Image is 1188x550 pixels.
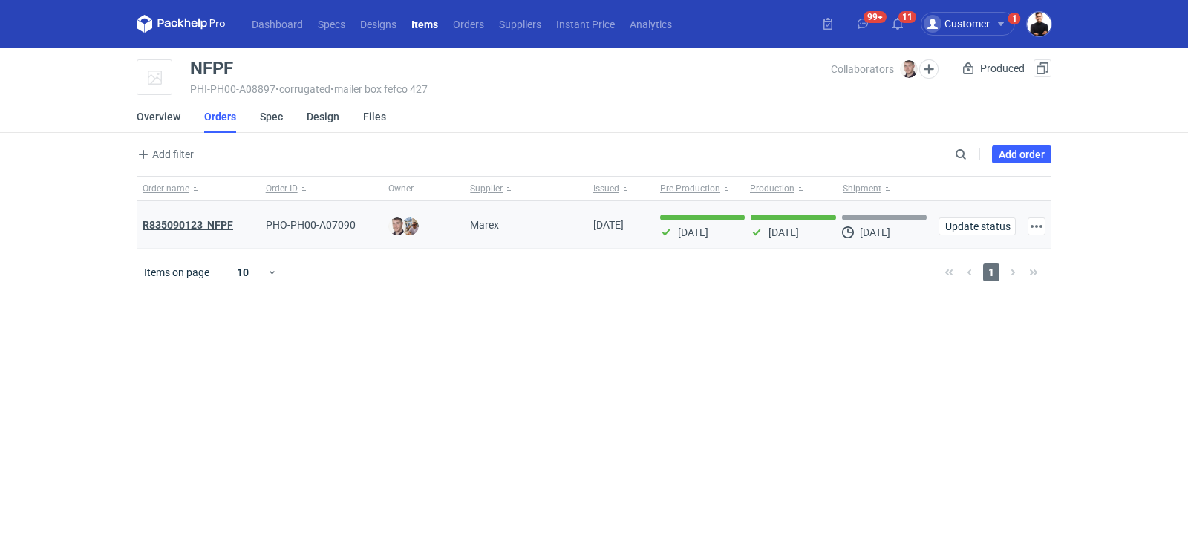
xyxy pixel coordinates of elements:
[492,15,549,33] a: Suppliers
[190,83,831,95] div: PHI-PH00-A08897
[1034,59,1051,77] button: Duplicate Item
[886,12,910,36] button: 11
[840,177,933,200] button: Shipment
[266,219,356,231] span: PHO-PH00-A07090
[260,177,383,200] button: Order ID
[464,201,587,249] div: Marex
[1012,13,1017,24] div: 1
[446,15,492,33] a: Orders
[134,145,195,163] button: Add filter
[860,226,890,238] p: [DATE]
[244,15,310,33] a: Dashboard
[137,15,226,33] svg: Packhelp Pro
[921,12,1027,36] button: Customer1
[137,100,180,133] a: Overview
[307,100,339,133] a: Design
[851,12,875,36] button: 99+
[353,15,404,33] a: Designs
[593,183,619,194] span: Issued
[924,15,990,33] div: Customer
[330,83,428,95] span: • mailer box fefco 427
[219,262,267,283] div: 10
[190,59,233,77] div: NFPF
[983,263,999,281] span: 1
[137,177,260,200] button: Order name
[939,217,1016,235] button: Update status
[992,145,1051,163] a: Add order
[266,183,298,194] span: Order ID
[952,145,999,163] input: Search
[747,177,840,200] button: Production
[204,100,236,133] a: Orders
[1028,217,1045,235] button: Actions
[275,83,330,95] span: • corrugated
[959,59,1028,77] div: Produced
[831,63,894,75] span: Collaborators
[549,15,622,33] a: Instant Price
[843,183,881,194] span: Shipment
[678,226,708,238] p: [DATE]
[470,183,503,194] span: Supplier
[388,183,414,194] span: Owner
[587,177,654,200] button: Issued
[660,183,720,194] span: Pre-Production
[260,100,283,133] a: Spec
[750,183,794,194] span: Production
[388,217,406,235] img: Maciej Sikora
[593,219,624,231] span: 07/08/2025
[143,219,233,231] a: R835090123_NFPF
[310,15,353,33] a: Specs
[470,217,499,232] span: Marex
[464,177,587,200] button: Supplier
[900,60,918,78] img: Maciej Sikora
[768,226,799,238] p: [DATE]
[654,177,747,200] button: Pre-Production
[622,15,679,33] a: Analytics
[404,15,446,33] a: Items
[401,217,419,235] img: Michał Palasek
[143,183,189,194] span: Order name
[363,100,386,133] a: Files
[1027,12,1051,36] img: Tomasz Kubiak
[945,221,1009,232] span: Update status
[144,265,209,280] span: Items on page
[919,59,939,79] button: Edit collaborators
